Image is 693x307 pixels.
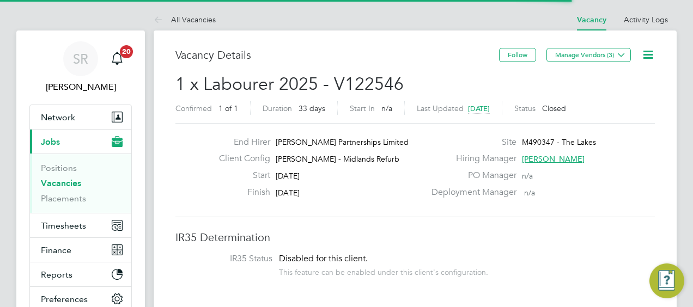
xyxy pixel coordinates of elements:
[468,104,490,113] span: [DATE]
[41,193,86,204] a: Placements
[276,137,409,147] span: [PERSON_NAME] Partnerships Limited
[175,230,655,244] h3: IR35 Determination
[73,52,88,66] span: SR
[30,153,131,213] div: Jobs
[41,112,75,122] span: Network
[425,153,516,164] label: Hiring Manager
[276,154,399,164] span: [PERSON_NAME] - Midlands Refurb
[175,48,499,62] h3: Vacancy Details
[41,294,88,304] span: Preferences
[524,188,535,198] span: n/a
[30,130,131,153] button: Jobs
[30,238,131,262] button: Finance
[218,103,238,113] span: 1 of 1
[41,269,72,280] span: Reports
[41,163,77,173] a: Positions
[279,265,488,277] div: This feature can be enabled under this client's configuration.
[41,137,60,147] span: Jobs
[41,220,86,231] span: Timesheets
[425,170,516,181] label: PO Manager
[624,15,668,24] a: Activity Logs
[41,178,81,188] a: Vacancies
[41,245,71,255] span: Finance
[263,103,292,113] label: Duration
[514,103,536,113] label: Status
[417,103,464,113] label: Last Updated
[425,137,516,148] label: Site
[276,188,300,198] span: [DATE]
[210,137,270,148] label: End Hirer
[210,187,270,198] label: Finish
[279,253,368,264] span: Disabled for this client.
[522,154,585,164] span: [PERSON_NAME]
[577,15,606,24] a: Vacancy
[381,103,392,113] span: n/a
[30,213,131,237] button: Timesheets
[425,187,516,198] label: Deployment Manager
[546,48,631,62] button: Manage Vendors (3)
[30,105,131,129] button: Network
[29,81,132,94] span: Samantha Robinson
[106,41,128,76] a: 20
[299,103,325,113] span: 33 days
[276,171,300,181] span: [DATE]
[350,103,375,113] label: Start In
[186,253,272,265] label: IR35 Status
[522,137,596,147] span: M490347 - The Lakes
[210,170,270,181] label: Start
[499,48,536,62] button: Follow
[649,263,684,298] button: Engage Resource Center
[210,153,270,164] label: Client Config
[542,103,566,113] span: Closed
[154,15,216,24] a: All Vacancies
[175,103,212,113] label: Confirmed
[29,41,132,94] a: SR[PERSON_NAME]
[522,171,533,181] span: n/a
[30,262,131,286] button: Reports
[175,73,404,95] span: 1 x Labourer 2025 - V122546
[120,45,133,58] span: 20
